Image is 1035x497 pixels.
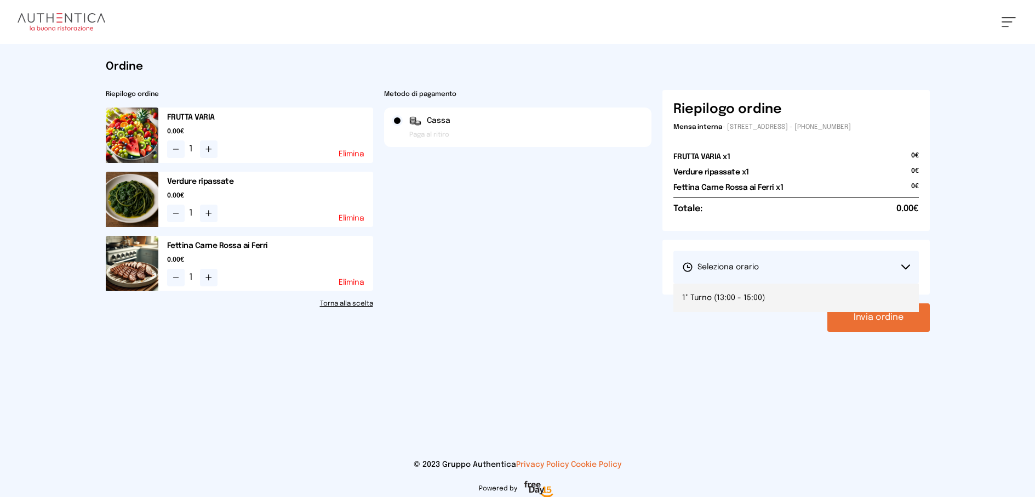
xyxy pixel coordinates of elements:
a: Privacy Policy [516,461,569,468]
button: Seleziona orario [673,251,919,284]
button: Invia ordine [827,303,930,332]
span: 1° Turno (13:00 - 15:00) [682,292,765,303]
a: Cookie Policy [571,461,621,468]
p: © 2023 Gruppo Authentica [18,459,1017,470]
span: Powered by [479,484,517,493]
span: Seleziona orario [682,262,759,273]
